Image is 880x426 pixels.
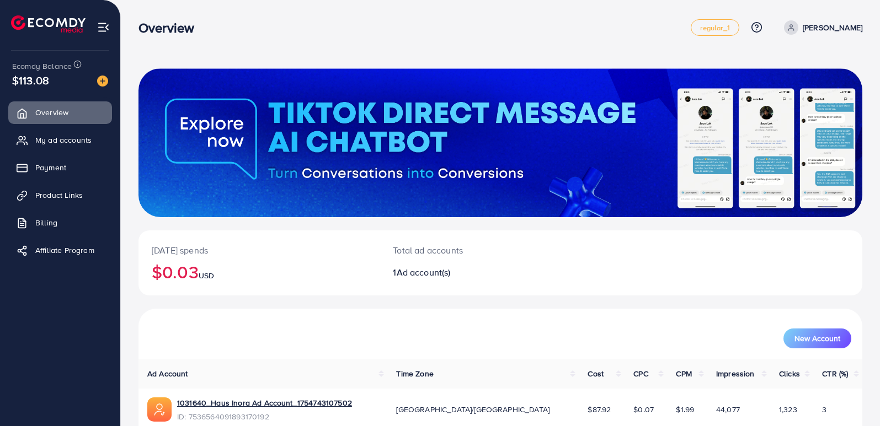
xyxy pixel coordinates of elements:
h2: 1 [393,267,547,278]
span: Billing [35,217,57,228]
span: regular_1 [700,24,729,31]
span: [GEOGRAPHIC_DATA]/[GEOGRAPHIC_DATA] [396,404,550,415]
span: CPC [633,368,648,379]
span: Ad Account [147,368,188,379]
p: Total ad accounts [393,244,547,257]
a: [PERSON_NAME] [780,20,862,35]
span: ID: 7536564091893170192 [177,411,352,422]
span: Payment [35,162,66,173]
iframe: Chat [639,47,872,418]
span: Cost [588,368,604,379]
span: $113.08 [10,67,51,94]
h2: $0.03 [152,261,366,282]
span: Ad account(s) [397,266,451,278]
span: Affiliate Program [35,245,94,256]
a: Payment [8,157,112,179]
span: Product Links [35,190,83,201]
p: [PERSON_NAME] [803,21,862,34]
a: Affiliate Program [8,239,112,261]
p: [DATE] spends [152,244,366,257]
a: My ad accounts [8,129,112,151]
span: Overview [35,107,68,118]
span: Ecomdy Balance [12,61,72,72]
span: Time Zone [396,368,433,379]
span: $0.07 [633,404,654,415]
span: My ad accounts [35,134,92,145]
a: regular_1 [691,19,739,36]
img: logo [11,15,86,33]
h3: Overview [138,20,203,36]
a: Billing [8,212,112,234]
a: Overview [8,101,112,123]
span: USD [199,270,214,281]
a: Product Links [8,184,112,206]
img: menu [97,21,110,34]
img: image [97,76,108,87]
span: $87.92 [588,404,611,415]
img: ic-ads-acc.e4c84228.svg [147,397,172,422]
a: 1031640_Haus Inora Ad Account_1754743107502 [177,397,352,408]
